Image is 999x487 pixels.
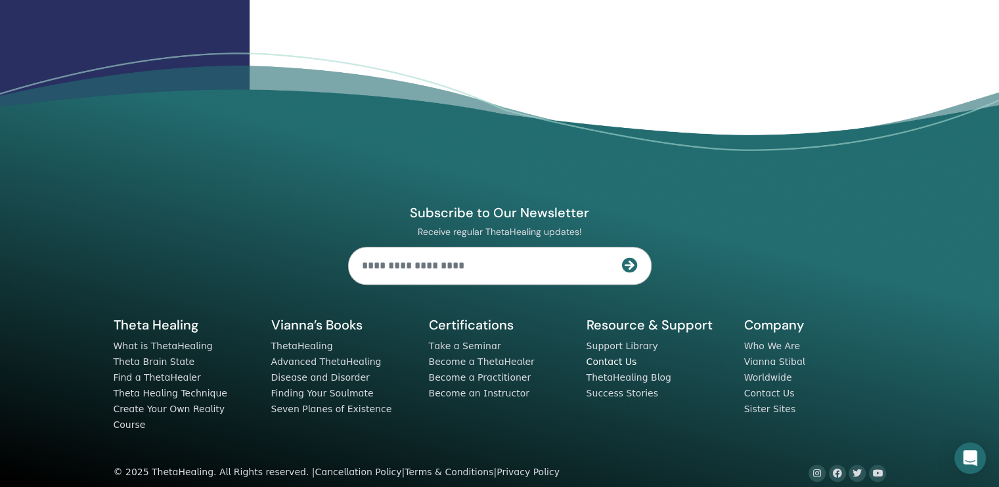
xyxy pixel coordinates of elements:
a: Success Stories [587,388,658,398]
h4: Subscribe to Our Newsletter [348,204,652,221]
h5: Vianna’s Books [271,316,413,333]
h5: Theta Healing [114,316,255,333]
a: Take a Seminar [429,341,501,351]
a: What is ThetaHealing [114,341,213,351]
a: Advanced ThetaHealing [271,356,382,367]
div: Open Intercom Messenger [954,442,986,474]
a: Vianna Stibal [744,356,805,367]
a: ThetaHealing [271,341,333,351]
a: Become a ThetaHealer [429,356,535,367]
a: Find a ThetaHealer [114,372,201,383]
a: Support Library [587,341,658,351]
a: Terms & Conditions [405,467,493,477]
a: Theta Healing Technique [114,388,227,398]
h5: Certifications [429,316,571,333]
a: Create Your Own Reality Course [114,404,225,430]
a: Finding Your Soulmate [271,388,374,398]
a: Privacy Policy [497,467,560,477]
h5: Company [744,316,886,333]
a: Theta Brain State [114,356,195,367]
p: Receive regular ThetaHealing updates! [348,226,652,238]
div: © 2025 ThetaHealing. All Rights reserved. | | | [114,465,560,480]
a: Become an Instructor [429,388,529,398]
a: Contact Us [744,388,795,398]
a: ThetaHealing Blog [587,372,671,383]
a: Contact Us [587,356,637,367]
a: Worldwide [744,372,792,383]
a: Disease and Disorder [271,372,370,383]
a: Become a Practitioner [429,372,531,383]
a: Cancellation Policy [315,467,401,477]
h5: Resource & Support [587,316,728,333]
a: Sister Sites [744,404,796,414]
a: Seven Planes of Existence [271,404,392,414]
a: Who We Are [744,341,800,351]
